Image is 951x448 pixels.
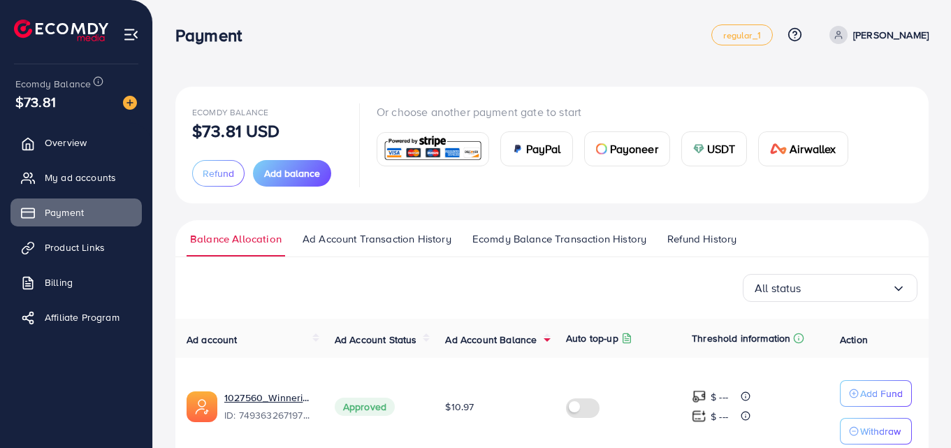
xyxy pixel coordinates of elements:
[610,140,658,157] span: Payoneer
[472,231,646,247] span: Ecomdy Balance Transaction History
[192,160,245,187] button: Refund
[224,391,312,423] div: <span class='underline'>1027560_Winnerize_1744747938584</span></br>7493632671978045448
[667,231,736,247] span: Refund History
[758,131,848,166] a: cardAirwallex
[45,136,87,150] span: Overview
[512,143,523,154] img: card
[840,380,912,407] button: Add Fund
[45,240,105,254] span: Product Links
[15,92,56,112] span: $73.81
[45,310,119,324] span: Affiliate Program
[123,27,139,43] img: menu
[840,333,868,347] span: Action
[10,129,142,157] a: Overview
[187,333,238,347] span: Ad account
[692,389,706,404] img: top-up amount
[743,274,917,302] div: Search for option
[500,131,573,166] a: cardPayPal
[335,398,395,416] span: Approved
[596,143,607,154] img: card
[711,408,728,425] p: $ ---
[681,131,748,166] a: cardUSDT
[253,160,331,187] button: Add balance
[755,277,801,299] span: All status
[790,140,836,157] span: Airwallex
[45,275,73,289] span: Billing
[123,96,137,110] img: image
[224,391,312,405] a: 1027560_Winnerize_1744747938584
[187,391,217,422] img: ic-ads-acc.e4c84228.svg
[566,330,618,347] p: Auto top-up
[692,330,790,347] p: Threshold information
[224,408,312,422] span: ID: 7493632671978045448
[770,143,787,154] img: card
[264,166,320,180] span: Add balance
[860,423,901,440] p: Withdraw
[192,106,268,118] span: Ecomdy Balance
[45,171,116,185] span: My ad accounts
[190,231,282,247] span: Balance Allocation
[10,268,142,296] a: Billing
[203,166,234,180] span: Refund
[10,198,142,226] a: Payment
[801,277,892,299] input: Search for option
[840,418,912,445] button: Withdraw
[10,164,142,192] a: My ad accounts
[335,333,417,347] span: Ad Account Status
[303,231,451,247] span: Ad Account Transaction History
[526,140,561,157] span: PayPal
[860,385,903,402] p: Add Fund
[892,385,941,438] iframe: Chat
[445,333,537,347] span: Ad Account Balance
[10,303,142,331] a: Affiliate Program
[693,143,704,154] img: card
[45,205,84,219] span: Payment
[711,389,728,405] p: $ ---
[445,400,474,414] span: $10.97
[175,25,253,45] h3: Payment
[10,233,142,261] a: Product Links
[711,24,772,45] a: regular_1
[824,26,929,44] a: [PERSON_NAME]
[853,27,929,43] p: [PERSON_NAME]
[15,77,91,91] span: Ecomdy Balance
[584,131,670,166] a: cardPayoneer
[707,140,736,157] span: USDT
[192,122,280,139] p: $73.81 USD
[377,103,859,120] p: Or choose another payment gate to start
[692,409,706,424] img: top-up amount
[377,132,489,166] a: card
[723,31,760,40] span: regular_1
[382,134,484,164] img: card
[14,20,108,41] img: logo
